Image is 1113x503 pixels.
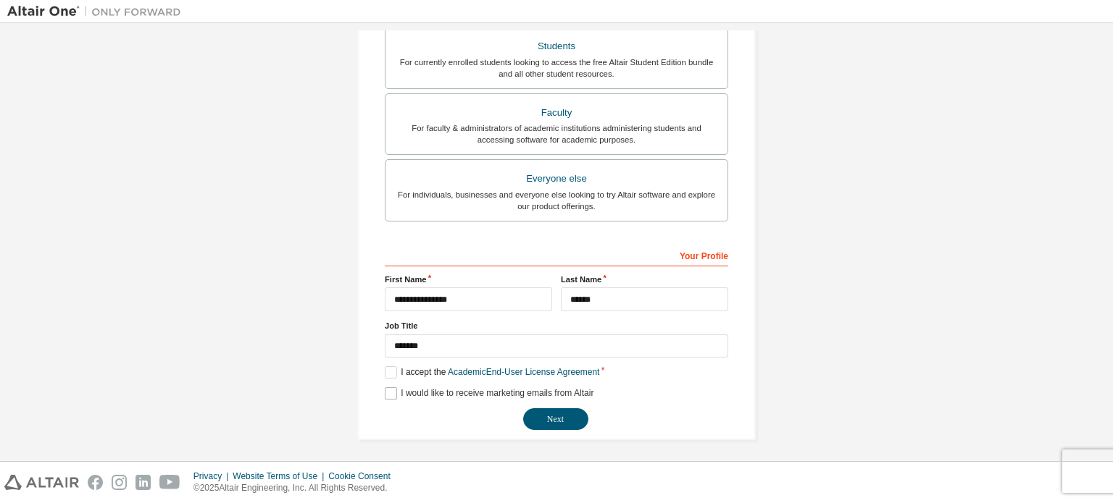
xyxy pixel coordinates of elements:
div: Your Profile [385,243,728,266]
label: Last Name [561,274,728,285]
div: Everyone else [394,169,719,189]
img: facebook.svg [88,475,103,490]
div: Faculty [394,103,719,123]
div: Privacy [193,470,233,482]
label: I would like to receive marketing emails from Altair [385,387,593,400]
img: Altair One [7,4,188,19]
div: Students [394,36,719,56]
p: © 2025 Altair Engineering, Inc. All Rights Reserved. [193,482,399,494]
div: For individuals, businesses and everyone else looking to try Altair software and explore our prod... [394,189,719,212]
a: Academic End-User License Agreement [448,367,599,377]
div: Cookie Consent [328,470,399,482]
img: youtube.svg [159,475,180,490]
button: Next [523,408,588,430]
img: altair_logo.svg [4,475,79,490]
label: I accept the [385,366,599,379]
label: First Name [385,274,552,285]
img: instagram.svg [112,475,127,490]
div: Website Terms of Use [233,470,328,482]
div: For currently enrolled students looking to access the free Altair Student Edition bundle and all ... [394,56,719,80]
div: For faculty & administrators of academic institutions administering students and accessing softwa... [394,122,719,145]
label: Job Title [385,320,728,331]
img: linkedin.svg [136,475,151,490]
